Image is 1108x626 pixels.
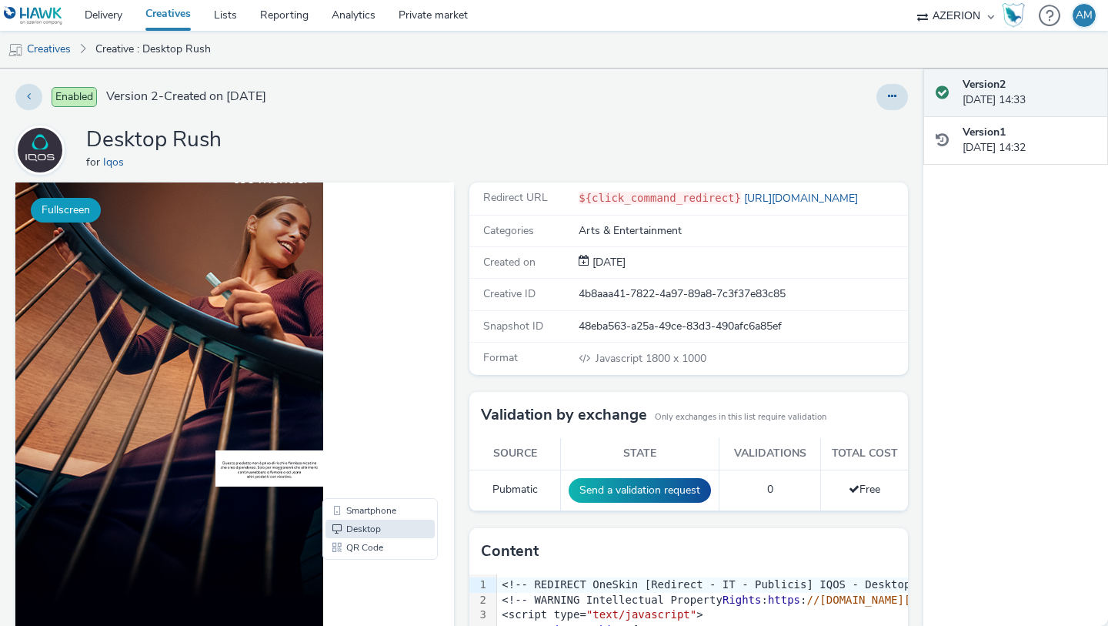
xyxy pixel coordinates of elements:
[483,350,518,365] span: Format
[103,155,130,169] a: Iqos
[88,31,219,68] a: Creative : Desktop Rush
[579,223,906,239] div: Arts & Entertainment
[469,438,561,470] th: Source
[483,223,534,238] span: Categories
[31,198,101,223] button: Fullscreen
[579,192,741,204] code: ${click_command_redirect}
[481,540,539,563] h3: Content
[963,77,1096,109] div: [DATE] 14:33
[768,594,800,606] span: https
[481,403,647,427] h3: Validation by exchange
[821,438,908,470] th: Total cost
[18,128,62,172] img: Iqos
[579,319,906,334] div: 48eba563-a25a-49ce-83d3-490afc6a85ef
[723,594,762,606] span: Rights
[586,608,696,621] span: "text/javascript"
[483,255,536,269] span: Created on
[589,255,626,269] span: [DATE]
[655,411,826,423] small: Only exchanges in this list require validation
[561,438,719,470] th: State
[86,155,103,169] span: for
[589,255,626,270] div: Creation 04 September 2025, 14:32
[310,319,419,337] li: Smartphone
[1076,4,1093,27] div: AM
[331,360,368,370] span: QR Code
[4,6,63,25] img: undefined Logo
[963,125,1006,139] strong: Version 1
[8,42,23,58] img: mobile
[106,88,266,105] span: Version 2 - Created on [DATE]
[806,594,962,606] span: //[DOMAIN_NAME][URL] -->
[483,319,543,333] span: Snapshot ID
[469,593,489,608] div: 2
[469,608,489,623] div: 3
[849,482,880,497] span: Free
[963,77,1006,92] strong: Version 2
[594,351,706,366] span: 1800 x 1000
[469,577,489,593] div: 1
[331,342,365,351] span: Desktop
[52,87,97,107] span: Enabled
[15,142,71,157] a: Iqos
[1002,3,1025,28] img: Hawk Academy
[569,478,711,503] button: Send a validation request
[719,438,821,470] th: Validations
[767,482,773,497] span: 0
[483,286,536,301] span: Creative ID
[469,470,561,511] td: Pubmatic
[310,337,419,356] li: Desktop
[741,191,864,206] a: [URL][DOMAIN_NAME]
[596,351,646,366] span: Javascript
[86,126,222,155] h1: Desktop Rush
[579,286,906,302] div: 4b8aaa41-7822-4a97-89a8-7c3f37e83c85
[963,125,1096,156] div: [DATE] 14:32
[310,356,419,374] li: QR Code
[483,190,548,205] span: Redirect URL
[1002,3,1031,28] a: Hawk Academy
[331,323,381,333] span: Smartphone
